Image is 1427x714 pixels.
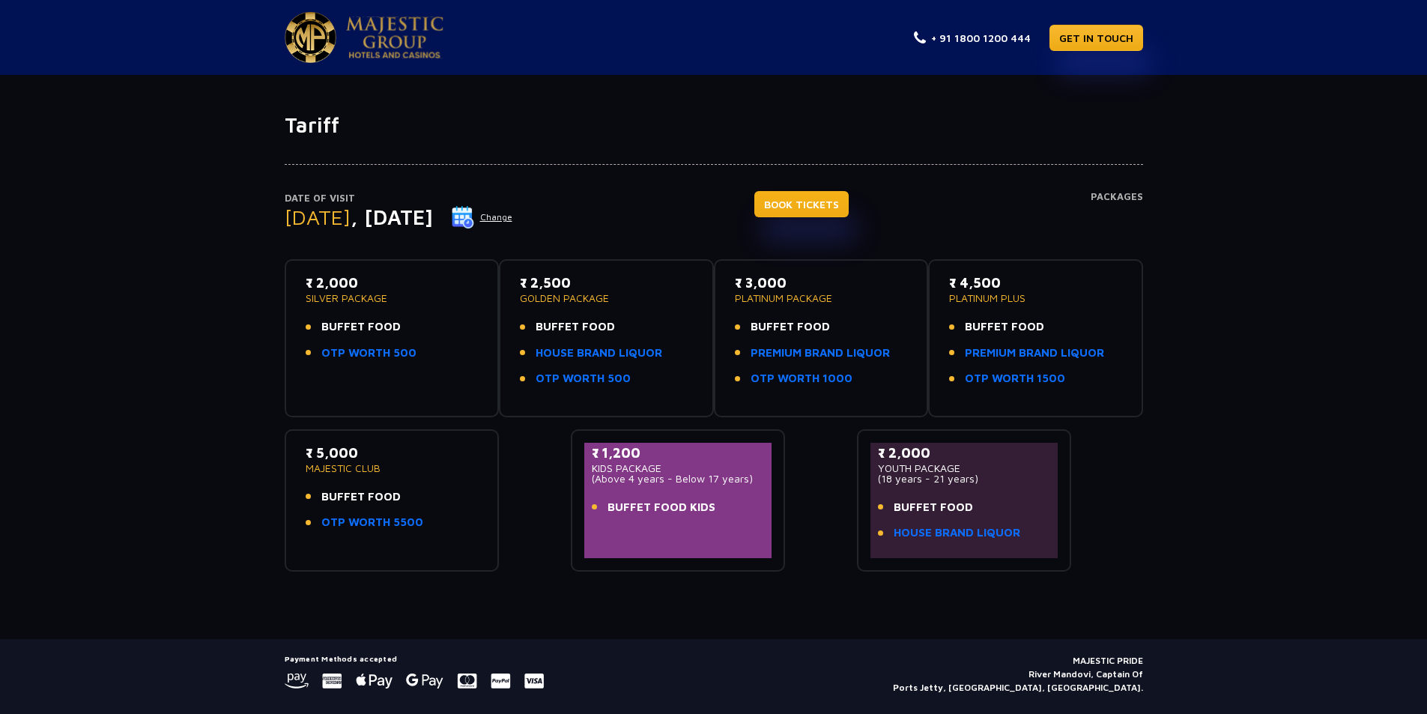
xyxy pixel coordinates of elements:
[306,293,479,303] p: SILVER PACKAGE
[592,463,765,474] p: KIDS PACKAGE
[914,30,1031,46] a: + 91 1800 1200 444
[520,293,693,303] p: GOLDEN PACKAGE
[285,12,336,63] img: Majestic Pride
[754,191,849,217] a: BOOK TICKETS
[735,273,908,293] p: ₹ 3,000
[351,205,433,229] span: , [DATE]
[878,463,1051,474] p: YOUTH PACKAGE
[306,273,479,293] p: ₹ 2,000
[285,191,513,206] p: Date of Visit
[306,443,479,463] p: ₹ 5,000
[536,370,631,387] a: OTP WORTH 500
[285,112,1143,138] h1: Tariff
[321,318,401,336] span: BUFFET FOOD
[520,273,693,293] p: ₹ 2,500
[592,474,765,484] p: (Above 4 years - Below 17 years)
[965,370,1065,387] a: OTP WORTH 1500
[751,370,852,387] a: OTP WORTH 1000
[321,488,401,506] span: BUFFET FOOD
[608,499,715,516] span: BUFFET FOOD KIDS
[878,474,1051,484] p: (18 years - 21 years)
[306,463,479,474] p: MAJESTIC CLUB
[321,345,416,362] a: OTP WORTH 500
[894,499,973,516] span: BUFFET FOOD
[965,318,1044,336] span: BUFFET FOOD
[346,16,443,58] img: Majestic Pride
[751,318,830,336] span: BUFFET FOOD
[285,654,544,663] h5: Payment Methods accepted
[893,654,1143,695] p: MAJESTIC PRIDE River Mandovi, Captain Of Ports Jetty, [GEOGRAPHIC_DATA], [GEOGRAPHIC_DATA].
[894,524,1020,542] a: HOUSE BRAND LIQUOR
[285,205,351,229] span: [DATE]
[735,293,908,303] p: PLATINUM PACKAGE
[321,514,423,531] a: OTP WORTH 5500
[751,345,890,362] a: PREMIUM BRAND LIQUOR
[1049,25,1143,51] a: GET IN TOUCH
[965,345,1104,362] a: PREMIUM BRAND LIQUOR
[1091,191,1143,245] h4: Packages
[592,443,765,463] p: ₹ 1,200
[949,293,1122,303] p: PLATINUM PLUS
[949,273,1122,293] p: ₹ 4,500
[536,345,662,362] a: HOUSE BRAND LIQUOR
[536,318,615,336] span: BUFFET FOOD
[878,443,1051,463] p: ₹ 2,000
[451,205,513,229] button: Change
